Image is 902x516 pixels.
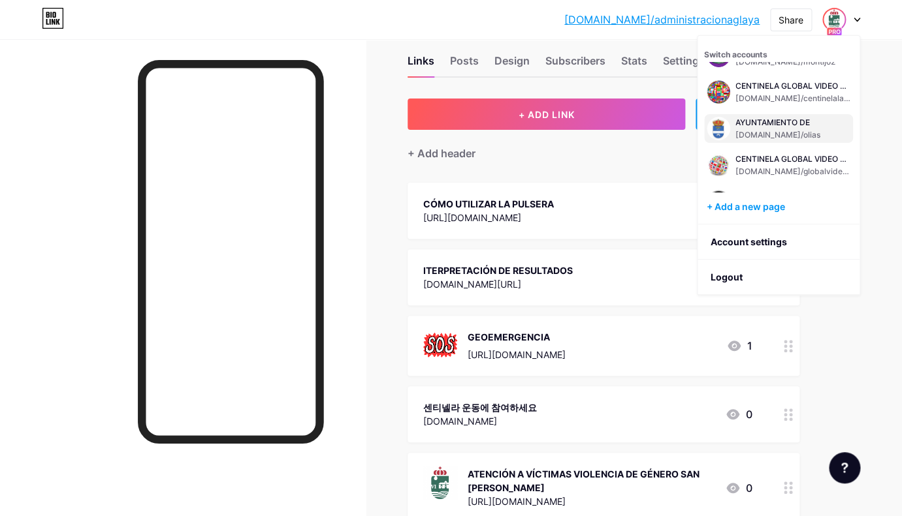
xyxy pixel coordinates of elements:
div: Posts [450,53,479,76]
a: Account settings [698,224,860,260]
div: CENTINELA GLOBAL VIDEO TARJETA PLUS [735,154,850,164]
span: Switch accounts [704,50,767,59]
button: + ADD LINK [408,99,685,130]
div: [DOMAIN_NAME]/globalvideoplus [735,166,850,177]
img: administracionaglaya [707,190,730,213]
img: GEOEMERGENCIA [423,329,457,363]
div: Share [779,13,803,27]
div: [DOMAIN_NAME]/olias [735,130,832,140]
div: ITERPRETACIÓN DE RESULTADOS [423,264,573,277]
div: 0 [725,480,752,496]
div: ATENCIÓN A VÍCTIMAS VIOLENCIA DE GÉNERO SAN [PERSON_NAME] [468,467,715,494]
div: GEOEMERGENCIA [468,330,566,344]
div: [URL][DOMAIN_NAME] [423,211,554,224]
div: [URL][DOMAIN_NAME] [468,494,715,508]
div: Stats [621,53,647,76]
img: ATENCIÓN A VÍCTIMAS VIOLENCIA DE GÉNERO SAN FERNANDO DE HENARES [423,466,457,500]
span: + ADD LINK [518,109,574,120]
img: administracionaglaya [707,117,730,140]
div: 1 [726,338,752,354]
div: CÓMO UTILIZAR LA PULSERA [423,197,554,211]
div: AYUNTAMIENTO DE [735,117,832,128]
div: CENTINELA KOREA [735,190,850,201]
div: [DOMAIN_NAME]/montijo2 [735,57,850,67]
div: + Add header [408,145,475,161]
div: + ADD EMBED [696,99,799,130]
div: [URL][DOMAIN_NAME] [468,348,566,361]
div: [DOMAIN_NAME][URL] [423,277,573,291]
div: + Add a new page [707,200,853,213]
img: administracionaglaya [707,80,730,104]
a: [DOMAIN_NAME]/administracionaglaya [564,12,760,27]
div: Settings [663,53,705,76]
div: 0 [725,406,752,422]
div: CENTINELA GLOBAL VIDEO PULSERA [735,81,850,91]
div: Subscribers [545,53,605,76]
div: [DOMAIN_NAME] [423,414,537,428]
div: [DOMAIN_NAME]/centinelalanguages [735,93,850,104]
div: 센티넬라 운동에 참여하세요 [423,401,537,414]
img: administracionaglaya [824,9,845,30]
div: Links [408,53,434,76]
div: Design [494,53,530,76]
img: administracionaglaya [707,153,730,177]
li: Logout [698,260,860,295]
